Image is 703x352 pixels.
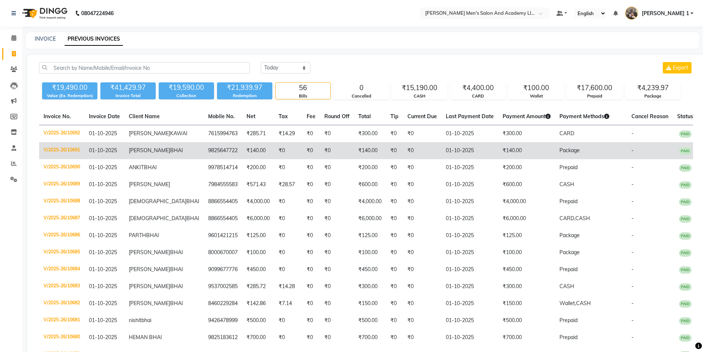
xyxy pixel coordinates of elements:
[559,249,580,256] span: Package
[403,142,441,159] td: ₹0
[242,329,274,346] td: ₹700.00
[631,215,634,222] span: -
[44,113,71,120] span: Invoice No.
[302,244,320,261] td: ₹0
[274,125,302,143] td: ₹14.29
[679,283,692,291] span: PAID
[626,93,680,99] div: Package
[39,142,85,159] td: V/2025-26/10691
[129,300,170,307] span: [PERSON_NAME]
[403,261,441,278] td: ₹0
[242,312,274,329] td: ₹500.00
[242,244,274,261] td: ₹100.00
[498,227,555,244] td: ₹125.00
[498,329,555,346] td: ₹700.00
[276,93,330,99] div: Bills
[274,142,302,159] td: ₹0
[679,334,692,342] span: PAID
[403,329,441,346] td: ₹0
[242,295,274,312] td: ₹142.86
[320,244,354,261] td: ₹0
[204,312,242,329] td: 9426478999
[567,83,622,93] div: ₹17,600.00
[302,295,320,312] td: ₹0
[403,227,441,244] td: ₹0
[320,210,354,227] td: ₹0
[129,249,170,256] span: [PERSON_NAME]
[354,278,386,295] td: ₹300.00
[498,193,555,210] td: ₹4,000.00
[89,181,117,188] span: 01-10-2025
[441,227,498,244] td: 01-10-2025
[441,176,498,193] td: 01-10-2025
[386,176,403,193] td: ₹0
[302,193,320,210] td: ₹0
[274,261,302,278] td: ₹0
[279,113,288,120] span: Tax
[403,244,441,261] td: ₹0
[631,249,634,256] span: -
[42,82,97,93] div: ₹19,490.00
[320,176,354,193] td: ₹0
[559,181,574,188] span: CASH
[386,312,403,329] td: ₹0
[441,312,498,329] td: 01-10-2025
[186,198,199,205] span: BHAI
[276,83,330,93] div: 56
[403,159,441,176] td: ₹0
[144,164,157,171] span: BHAI
[89,130,117,137] span: 01-10-2025
[498,244,555,261] td: ₹100.00
[42,93,97,99] div: Value (Ex. Redemption)
[441,329,498,346] td: 01-10-2025
[242,176,274,193] td: ₹571.43
[186,215,199,222] span: BHAI
[498,176,555,193] td: ₹600.00
[242,125,274,143] td: ₹285.71
[39,278,85,295] td: V/2025-26/10683
[89,317,117,324] span: 01-10-2025
[274,227,302,244] td: ₹0
[386,125,403,143] td: ₹0
[679,300,692,308] span: PAID
[274,295,302,312] td: ₹7.14
[631,164,634,171] span: -
[441,125,498,143] td: 01-10-2025
[320,295,354,312] td: ₹0
[39,227,85,244] td: V/2025-26/10686
[129,130,170,137] span: [PERSON_NAME]
[302,176,320,193] td: ₹0
[217,82,272,93] div: ₹21,939.97
[354,142,386,159] td: ₹140.00
[39,159,85,176] td: V/2025-26/10690
[441,261,498,278] td: 01-10-2025
[320,312,354,329] td: ₹0
[451,83,505,93] div: ₹4,400.00
[386,261,403,278] td: ₹0
[559,164,578,171] span: Prepaid
[631,232,634,239] span: -
[39,295,85,312] td: V/2025-26/10682
[403,312,441,329] td: ₹0
[242,142,274,159] td: ₹140.00
[129,181,170,188] span: [PERSON_NAME]
[19,3,69,24] img: logo
[35,35,56,42] a: INVOICE
[559,232,580,239] span: Package
[567,93,622,99] div: Prepaid
[386,295,403,312] td: ₹0
[498,261,555,278] td: ₹450.00
[242,261,274,278] td: ₹450.00
[242,193,274,210] td: ₹4,000.00
[354,295,386,312] td: ₹150.00
[302,125,320,143] td: ₹0
[89,198,117,205] span: 01-10-2025
[663,62,692,74] button: Export
[129,266,170,273] span: [PERSON_NAME]
[170,266,183,273] span: BHAI
[354,312,386,329] td: ₹500.00
[39,62,250,74] input: Search by Name/Mobile/Email/Invoice No
[679,164,692,172] span: PAID
[242,159,274,176] td: ₹200.00
[39,193,85,210] td: V/2025-26/10688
